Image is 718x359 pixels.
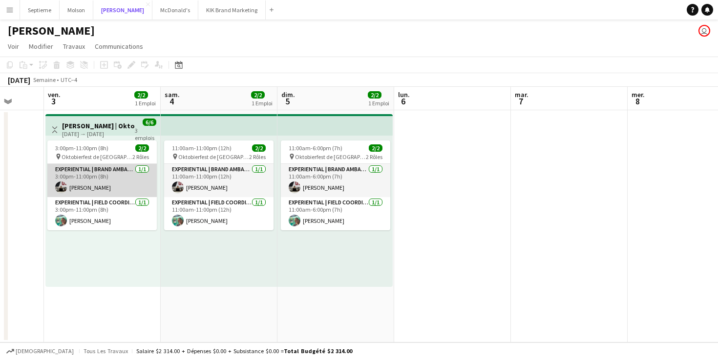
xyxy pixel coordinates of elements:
[163,96,180,107] span: 4
[397,96,410,107] span: 6
[48,90,61,99] span: ven.
[59,40,89,53] a: Travaux
[172,144,232,152] span: 11:00am-11:00pm (12h)
[178,153,249,160] span: Oktobierfest de [GEOGRAPHIC_DATA]
[366,153,382,160] span: 2 Rôles
[60,0,93,20] button: Molson
[62,121,135,130] h3: [PERSON_NAME] | Oktobierfest ([GEOGRAPHIC_DATA], [GEOGRAPHIC_DATA])
[61,76,77,83] div: UTC−4
[16,348,74,355] span: [DEMOGRAPHIC_DATA]
[513,96,528,107] span: 7
[152,0,198,20] button: McDonald's
[398,90,410,99] span: lun.
[368,100,389,107] div: 1 Emploi
[132,153,149,160] span: 2 Rôles
[289,144,342,152] span: 11:00am-6:00pm (7h)
[55,144,108,152] span: 3:00pm-11:00pm (8h)
[281,197,390,230] app-card-role: Experiential | Field Coordinator1/111:00am-6:00pm (7h)[PERSON_NAME]
[136,347,352,355] div: Salaire $2 314.00 + Dépenses $0.00 + Subsistance $0.00 =
[368,91,381,99] span: 2/2
[134,91,148,99] span: 2/2
[632,90,645,99] span: mer.
[93,0,152,20] button: [PERSON_NAME]
[8,23,95,38] h1: [PERSON_NAME]
[5,346,75,357] button: [DEMOGRAPHIC_DATA]
[135,144,149,152] span: 2/2
[515,90,528,99] span: mar.
[62,130,135,138] div: [DATE] → [DATE]
[252,100,273,107] div: 1 Emploi
[281,90,295,99] span: dim.
[198,0,266,20] button: KIK Brand Marketing
[251,91,265,99] span: 2/2
[295,153,366,160] span: Oktobierfest de [GEOGRAPHIC_DATA]
[280,96,295,107] span: 5
[135,126,156,141] div: 3 emplois
[47,164,157,197] app-card-role: Experiential | Brand Ambassador1/13:00pm-11:00pm (8h)[PERSON_NAME]
[284,347,352,355] span: Total Budgété $2 314.00
[62,153,132,160] span: Oktobierfest de [GEOGRAPHIC_DATA]
[20,0,60,20] button: Septieme
[91,40,147,53] a: Communications
[47,140,157,230] app-job-card: 3:00pm-11:00pm (8h)2/2 Oktobierfest de [GEOGRAPHIC_DATA]2 RôlesExperiential | Brand Ambassador1/1...
[32,76,57,91] span: Semaine 40
[164,197,274,230] app-card-role: Experiential | Field Coordinator1/111:00am-11:00pm (12h)[PERSON_NAME]
[164,140,274,230] app-job-card: 11:00am-11:00pm (12h)2/2 Oktobierfest de [GEOGRAPHIC_DATA]2 RôlesExperiential | Brand Ambassador1...
[8,75,30,85] div: [DATE]
[281,164,390,197] app-card-role: Experiential | Brand Ambassador1/111:00am-6:00pm (7h)[PERSON_NAME]
[164,164,274,197] app-card-role: Experiential | Brand Ambassador1/111:00am-11:00pm (12h)[PERSON_NAME]
[84,347,128,355] span: Tous les travaux
[698,25,710,37] app-user-avatar: Emilie Chobeau
[29,42,53,51] span: Modifier
[165,90,180,99] span: sam.
[281,140,390,230] app-job-card: 11:00am-6:00pm (7h)2/2 Oktobierfest de [GEOGRAPHIC_DATA]2 RôlesExperiential | Brand Ambassador1/1...
[47,197,157,230] app-card-role: Experiential | Field Coordinator1/13:00pm-11:00pm (8h)[PERSON_NAME]
[630,96,645,107] span: 8
[143,119,156,126] span: 6/6
[95,42,143,51] span: Communications
[8,42,19,51] span: Voir
[369,144,382,152] span: 2/2
[63,42,85,51] span: Travaux
[46,96,61,107] span: 3
[25,40,57,53] a: Modifier
[249,153,266,160] span: 2 Rôles
[4,40,23,53] a: Voir
[252,144,266,152] span: 2/2
[135,100,156,107] div: 1 Emploi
